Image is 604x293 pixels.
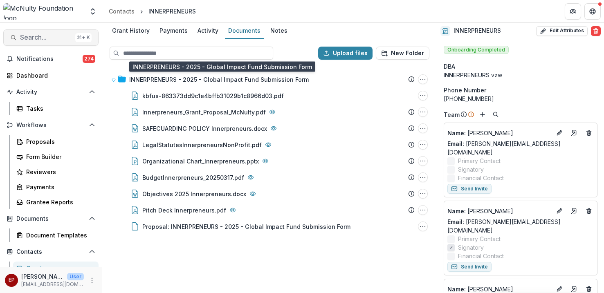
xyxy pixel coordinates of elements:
button: Open Documents [3,212,99,225]
span: Onboarding Completed [444,46,509,54]
button: Edit [555,206,564,216]
div: INNERPRENEURS - 2025 - Global Impact Fund Submission Form [129,75,309,84]
button: Deletes [584,128,594,138]
button: Edit Attributes [536,26,588,36]
button: LegalStatutesInnerpreneursNonProfit.pdf Options [418,140,428,150]
button: Open Activity [3,85,99,98]
a: Tasks [13,102,99,115]
a: Reviewers [13,165,99,179]
a: Email: [PERSON_NAME][EMAIL_ADDRESS][DOMAIN_NAME] [447,217,594,235]
button: Open Workflows [3,119,99,132]
button: Delete [591,26,601,36]
span: Search... [20,34,72,41]
div: SAFEGUARDING POLICY Innerpreneurs.docx [142,124,267,133]
button: Pitch Deck Innerpreneurs.pdf Options [418,205,428,215]
a: Go to contact [568,126,581,139]
span: Notifications [16,56,83,63]
div: Grant History [109,25,153,36]
div: Organizational Chart_Innerpreneurs.pptxOrganizational Chart_Innerpreneurs.pptx Options [108,153,431,169]
span: Financial Contact [458,252,504,260]
a: Go to contact [568,204,581,217]
span: Activity [16,89,85,96]
p: Team [444,110,460,119]
div: esther park [9,277,15,283]
div: ⌘ + K [75,33,92,42]
div: BudgetInnerpreneurs_20250317.pdf [142,173,244,182]
button: Send Invite [447,262,492,272]
h2: INNERPRENEURS [454,27,501,34]
p: [PERSON_NAME] [447,207,551,215]
button: More [87,275,97,285]
div: Activity [194,25,222,36]
a: Form Builder [13,150,99,163]
div: kbfus-863373dd9c1e4bffb31029b1c8966d03.pdf [142,92,284,100]
p: [PERSON_NAME] [447,129,551,137]
span: Name : [447,130,466,136]
span: 274 [83,55,95,63]
span: Name : [447,286,466,293]
button: Open Contacts [3,245,99,258]
a: Activity [194,23,222,39]
div: INNERPRENEURS - 2025 - Global Impact Fund Submission FormINNERPRENEURS - 2025 - Global Impact Fun... [108,71,431,87]
span: Documents [16,215,85,222]
p: User [67,273,84,280]
div: kbfus-863373dd9c1e4bffb31029b1c8966d03.pdfkbfus-863373dd9c1e4bffb31029b1c8966d03.pdf Options [108,87,431,104]
button: Partners [565,3,581,20]
div: Proposals [26,137,92,146]
a: Dashboard [3,69,99,82]
div: Proposal: INNERPRENEURS - 2025 - Global Impact Fund Submission FormProposal: INNERPRENEURS - 2025... [108,218,431,235]
a: Name: [PERSON_NAME] [447,207,551,215]
div: BudgetInnerpreneurs_20250317.pdfBudgetInnerpreneurs_20250317.pdf Options [108,169,431,186]
a: Grant History [109,23,153,39]
p: [PERSON_NAME] [21,272,64,281]
div: Objectives 2025 Innerpreneurs.docxObjectives 2025 Innerpreneurs.docx Options [108,186,431,202]
div: Organizational Chart_Innerpreneurs.pptx [142,157,259,166]
div: Innerpreneurs_Grant_Proposal_McNulty.pdfInnerpreneurs_Grant_Proposal_McNulty.pdf Options [108,104,431,120]
button: Open entity switcher [87,3,99,20]
span: Workflows [16,122,85,129]
button: Get Help [584,3,601,20]
div: Tasks [26,104,92,113]
div: LegalStatutesInnerpreneursNonProfit.pdf [142,141,262,149]
div: Document Templates [26,231,92,239]
button: Search... [3,29,99,46]
a: Payments [13,180,99,194]
div: SAFEGUARDING POLICY Innerpreneurs.docxSAFEGUARDING POLICY Innerpreneurs.docx Options [108,120,431,136]
div: Form Builder [26,152,92,161]
button: Add [478,110,487,119]
div: INNERPRENEURS - 2025 - Global Impact Fund Submission FormINNERPRENEURS - 2025 - Global Impact Fun... [108,71,431,235]
a: Grantee Reports [13,195,99,209]
button: kbfus-863373dd9c1e4bffb31029b1c8966d03.pdf Options [418,91,428,101]
span: Contacts [16,248,85,255]
span: Financial Contact [458,174,504,182]
button: BudgetInnerpreneurs_20250317.pdf Options [418,172,428,182]
a: Documents [225,23,264,39]
div: Pitch Deck Innerpreneurs.pdfPitch Deck Innerpreneurs.pdf Options [108,202,431,218]
div: [PHONE_NUMBER] [444,94,597,103]
a: Email: [PERSON_NAME][EMAIL_ADDRESS][DOMAIN_NAME] [447,139,594,157]
div: Payments [156,25,191,36]
button: Deletes [584,206,594,216]
div: Proposal: INNERPRENEURS - 2025 - Global Impact Fund Submission Form [142,222,350,231]
span: Name : [447,208,466,215]
a: Payments [156,23,191,39]
p: [EMAIL_ADDRESS][DOMAIN_NAME] [21,281,84,288]
a: Proposals [13,135,99,148]
button: Notifications274 [3,52,99,65]
span: Email: [447,218,464,225]
button: Search [491,110,501,119]
span: Signatory [458,243,484,252]
button: Objectives 2025 Innerpreneurs.docx Options [418,189,428,199]
button: SAFEGUARDING POLICY Innerpreneurs.docx Options [418,123,428,133]
span: Email: [447,140,464,147]
span: Phone Number [444,86,486,94]
div: Contacts [109,7,135,16]
button: Proposal: INNERPRENEURS - 2025 - Global Impact Fund Submission Form Options [418,221,428,231]
div: Dashboard [16,71,92,80]
span: DBA [444,62,455,71]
